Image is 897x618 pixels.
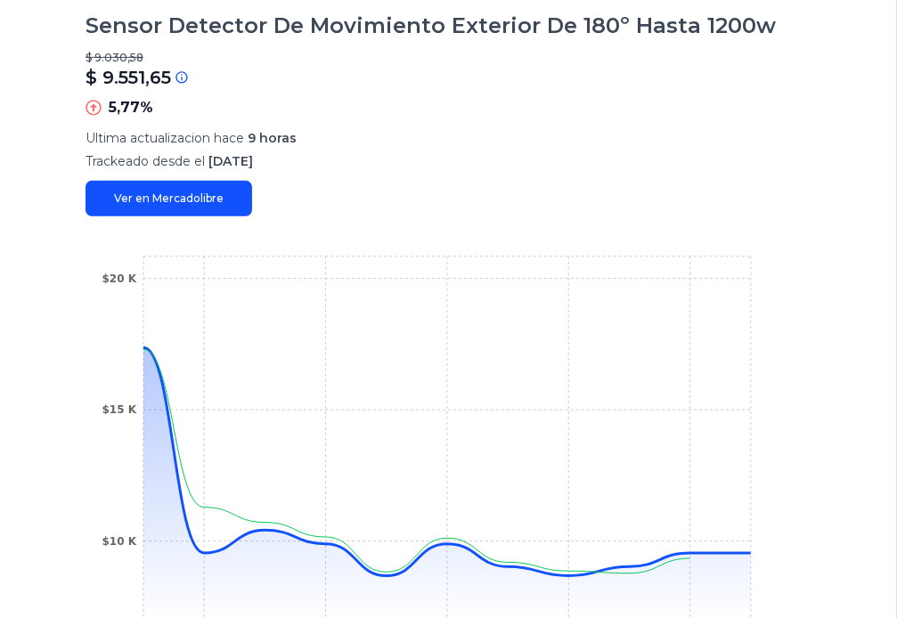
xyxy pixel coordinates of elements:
[86,12,776,40] h1: Sensor Detector De Movimiento Exterior De 180º Hasta 1200w
[86,65,171,90] p: $ 9.551,65
[102,535,136,548] tspan: $10 K
[109,97,153,118] p: 5,77%
[248,130,297,146] span: 9 horas
[102,404,136,417] tspan: $15 K
[102,272,136,285] tspan: $20 K
[86,130,244,146] span: Ultima actualizacion hace
[86,51,811,65] p: $ 9.030,58
[208,153,253,169] span: [DATE]
[86,181,252,216] a: Ver en Mercadolibre
[86,153,205,169] span: Trackeado desde el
